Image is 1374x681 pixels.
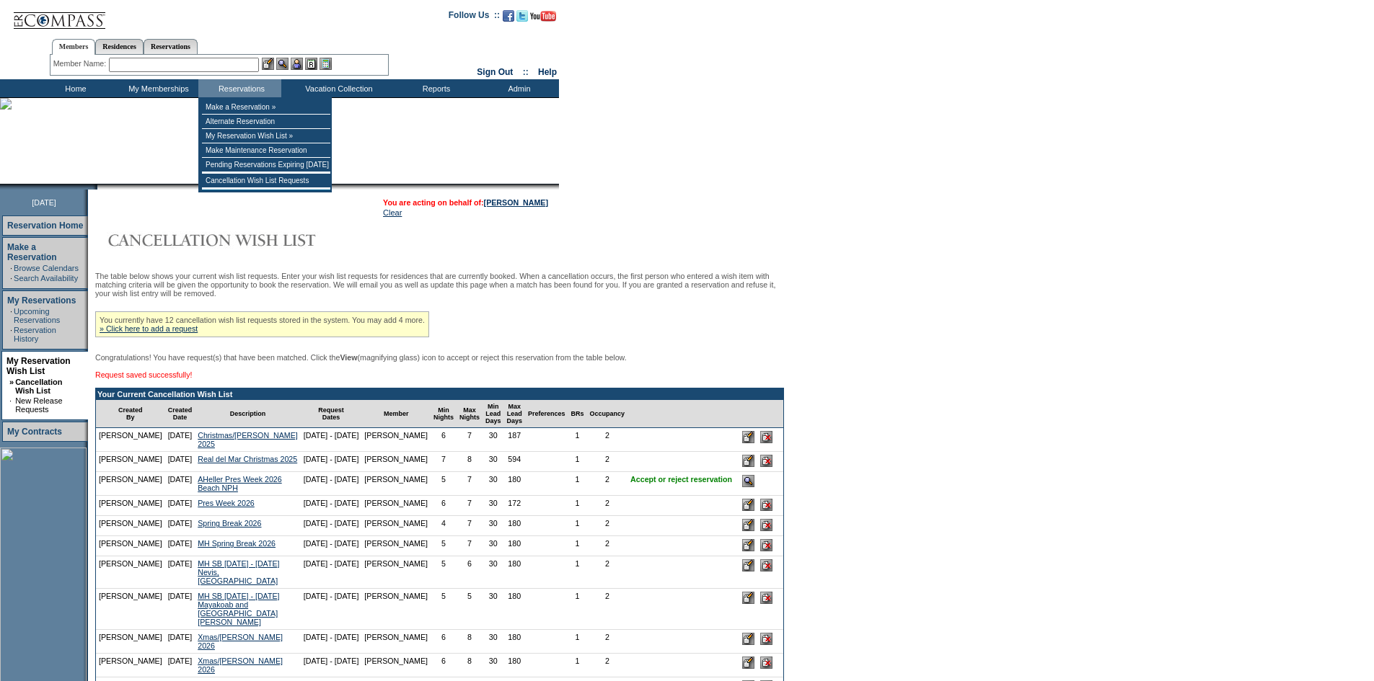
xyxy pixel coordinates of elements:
[504,516,526,536] td: 180
[568,654,587,677] td: 1
[202,100,330,115] td: Make a Reservation »
[504,428,526,452] td: 187
[431,472,457,496] td: 5
[92,184,97,190] img: promoShadowLeftCorner.gif
[431,516,457,536] td: 4
[53,58,109,70] div: Member Name:
[760,539,772,551] input: Delete this Request
[361,556,431,589] td: [PERSON_NAME]
[568,556,587,589] td: 1
[304,592,359,600] nobr: [DATE] - [DATE]
[457,630,483,654] td: 8
[477,67,513,77] a: Sign Out
[503,14,514,23] a: Become our fan on Facebook
[361,400,431,428] td: Member
[504,496,526,516] td: 172
[760,499,772,511] input: Delete this Request
[52,39,96,55] a: Members
[340,353,357,362] b: View
[320,58,332,70] img: b_calculator.gif
[587,472,628,496] td: 2
[742,592,754,604] input: Edit this Request
[96,630,165,654] td: [PERSON_NAME]
[476,79,559,97] td: Admin
[304,431,359,440] nobr: [DATE] - [DATE]
[361,536,431,556] td: [PERSON_NAME]
[483,630,504,654] td: 30
[504,556,526,589] td: 180
[568,536,587,556] td: 1
[431,536,457,556] td: 5
[361,452,431,472] td: [PERSON_NAME]
[165,589,195,630] td: [DATE]
[7,427,62,437] a: My Contracts
[457,536,483,556] td: 7
[14,326,56,343] a: Reservation History
[630,475,732,484] nobr: Accept or reject reservation
[431,589,457,630] td: 5
[742,499,754,511] input: Edit this Request
[483,472,504,496] td: 30
[504,589,526,630] td: 180
[202,143,330,158] td: Make Maintenance Reservation
[587,630,628,654] td: 2
[10,326,12,343] td: ·
[32,79,115,97] td: Home
[96,496,165,516] td: [PERSON_NAME]
[587,654,628,677] td: 2
[96,654,165,677] td: [PERSON_NAME]
[361,428,431,452] td: [PERSON_NAME]
[361,630,431,654] td: [PERSON_NAME]
[304,559,359,568] nobr: [DATE] - [DATE]
[198,431,298,448] a: Christmas/[PERSON_NAME] 2025
[10,307,12,324] td: ·
[198,499,255,507] a: Pres Week 2026
[516,10,528,22] img: Follow us on Twitter
[457,400,483,428] td: Max Nights
[97,184,99,190] img: blank.gif
[96,388,783,400] td: Your Current Cancellation Wish List
[760,592,772,604] input: Delete this Request
[7,221,83,231] a: Reservation Home
[6,356,71,376] a: My Reservation Wish List
[742,539,754,551] input: Edit this Request
[165,556,195,589] td: [DATE]
[457,428,483,452] td: 7
[568,496,587,516] td: 1
[96,452,165,472] td: [PERSON_NAME]
[32,198,56,207] span: [DATE]
[587,516,628,536] td: 2
[383,198,548,207] span: You are acting on behalf of:
[484,198,548,207] a: [PERSON_NAME]
[587,428,628,452] td: 2
[361,589,431,630] td: [PERSON_NAME]
[305,58,317,70] img: Reservations
[525,400,568,428] td: Preferences
[742,633,754,645] input: Edit this Request
[165,536,195,556] td: [DATE]
[742,455,754,467] input: Edit this Request
[587,556,628,589] td: 2
[198,79,281,97] td: Reservations
[483,556,504,589] td: 30
[301,400,362,428] td: Request Dates
[304,519,359,528] nobr: [DATE] - [DATE]
[568,452,587,472] td: 1
[742,519,754,531] input: Edit this Request
[457,516,483,536] td: 7
[504,630,526,654] td: 180
[431,654,457,677] td: 6
[538,67,557,77] a: Help
[198,559,279,585] a: MH SB [DATE] - [DATE] Nevis, [GEOGRAPHIC_DATA]
[95,39,144,54] a: Residences
[457,452,483,472] td: 8
[483,536,504,556] td: 30
[457,589,483,630] td: 5
[483,496,504,516] td: 30
[304,656,359,665] nobr: [DATE] - [DATE]
[568,472,587,496] td: 1
[9,378,14,386] b: »
[361,472,431,496] td: [PERSON_NAME]
[742,475,754,487] input: Accept or Reject this Reservation
[198,539,276,548] a: MH Spring Break 2026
